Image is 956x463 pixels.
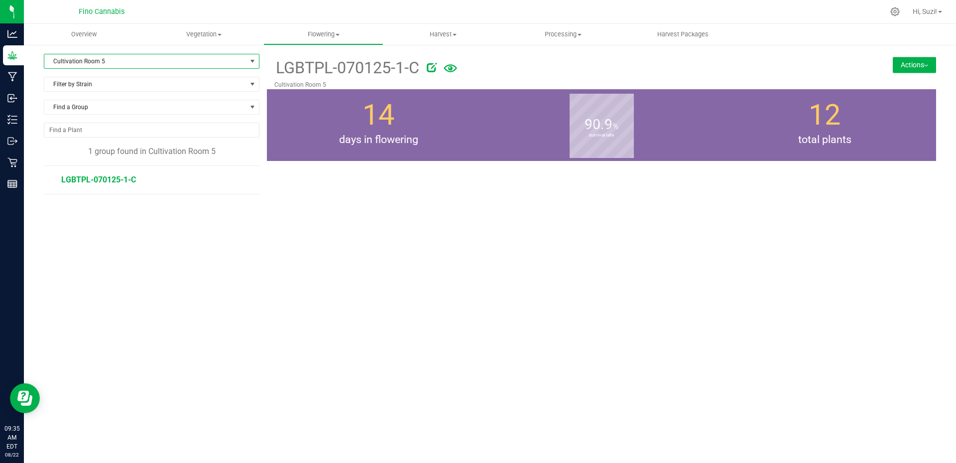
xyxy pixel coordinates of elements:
[913,7,937,15] span: Hi, Suzi!
[644,30,722,39] span: Harvest Packages
[44,146,259,157] div: 1 group found in Cultivation Room 5
[144,24,264,45] a: Vegetation
[58,30,110,39] span: Overview
[7,93,17,103] inline-svg: Inbound
[7,50,17,60] inline-svg: Grow
[264,30,383,39] span: Flowering
[7,157,17,167] inline-svg: Retail
[10,383,40,413] iframe: Resource center
[893,57,936,73] button: Actions
[263,24,383,45] a: Flowering
[7,136,17,146] inline-svg: Outbound
[7,115,17,125] inline-svg: Inventory
[44,123,259,137] input: NO DATA FOUND
[79,7,124,16] span: Fino Cannabis
[4,424,19,451] p: 09:35 AM EDT
[24,24,144,45] a: Overview
[44,100,246,114] span: Find a Group
[623,24,743,45] a: Harvest Packages
[7,29,17,39] inline-svg: Analytics
[246,54,259,68] span: select
[267,132,490,148] span: days in flowering
[809,98,840,132] span: 12
[383,24,503,45] a: Harvest
[384,30,503,39] span: Harvest
[497,89,706,161] group-info-box: Survival rate
[4,451,19,459] p: 08/22
[7,179,17,189] inline-svg: Reports
[274,80,817,89] p: Cultivation Room 5
[362,98,394,132] span: 14
[144,30,263,39] span: Vegetation
[44,77,246,91] span: Filter by Strain
[713,132,936,148] span: total plants
[44,54,246,68] span: Cultivation Room 5
[274,56,419,80] span: LGBTPL-070125-1-C
[503,24,623,45] a: Processing
[7,72,17,82] inline-svg: Manufacturing
[504,30,623,39] span: Processing
[570,91,634,180] b: survival rate
[61,175,136,184] span: LGBTPL-070125-1-C
[720,89,929,161] group-info-box: Total number of plants
[274,89,482,161] group-info-box: Days in flowering
[889,7,901,16] div: Manage settings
